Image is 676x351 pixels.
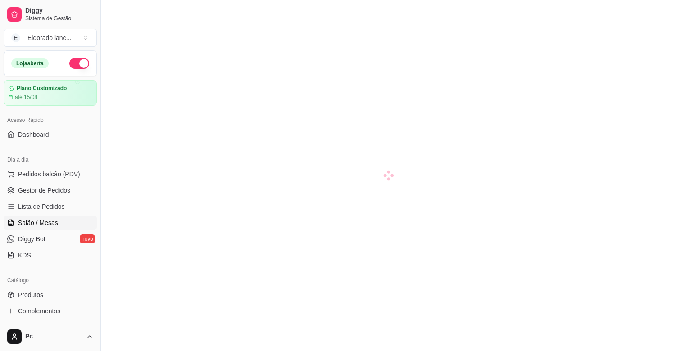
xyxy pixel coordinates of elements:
button: Pedidos balcão (PDV) [4,167,97,181]
span: Pedidos balcão (PDV) [18,170,80,179]
a: Dashboard [4,127,97,142]
span: Diggy [25,7,93,15]
span: Salão / Mesas [18,218,58,227]
button: Alterar Status [69,58,89,69]
a: DiggySistema de Gestão [4,4,97,25]
a: Gestor de Pedidos [4,183,97,198]
a: Complementos [4,304,97,318]
span: Sistema de Gestão [25,15,93,22]
span: E [11,33,20,42]
div: Catálogo [4,273,97,288]
a: Lista de Pedidos [4,199,97,214]
span: Dashboard [18,130,49,139]
button: Pc [4,326,97,347]
button: Select a team [4,29,97,47]
article: Plano Customizado [17,85,67,92]
span: Produtos [18,290,43,299]
div: Acesso Rápido [4,113,97,127]
div: Eldorado lanc ... [27,33,71,42]
span: KDS [18,251,31,260]
a: KDS [4,248,97,262]
div: Loja aberta [11,58,49,68]
span: Complementos [18,306,60,315]
span: Gestor de Pedidos [18,186,70,195]
span: Diggy Bot [18,234,45,243]
span: Pc [25,333,82,341]
a: Salão / Mesas [4,216,97,230]
span: Lista de Pedidos [18,202,65,211]
a: Plano Customizadoaté 15/08 [4,80,97,106]
div: Dia a dia [4,153,97,167]
a: Produtos [4,288,97,302]
article: até 15/08 [15,94,37,101]
a: Diggy Botnovo [4,232,97,246]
